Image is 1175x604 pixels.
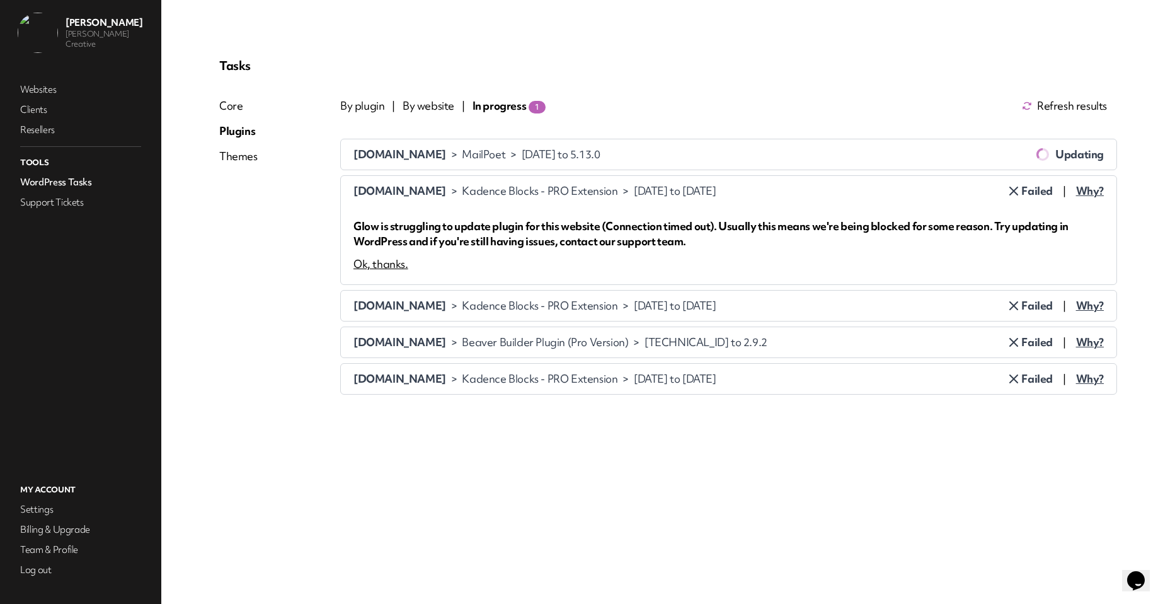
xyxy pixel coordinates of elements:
[617,298,634,313] span: >
[1022,98,1107,113] button: Refresh results
[462,371,617,386] span: Kadence Blocks - PRO Extension
[219,58,1117,73] p: Tasks
[353,257,408,272] div: Click here to remove it
[634,298,716,313] span: [DATE] to [DATE]
[617,183,634,199] span: >
[1076,298,1104,313] span: Click here to see details
[18,541,144,559] a: Team & Profile
[446,335,462,350] span: >
[522,147,600,162] span: [DATE] to 5.13.0
[353,219,1104,249] p: Glow is struggling to update plugin for this website (Connection timed out). Usually this means w...
[446,147,462,162] span: >
[634,371,716,386] span: [DATE] to [DATE]
[617,371,634,386] span: >
[18,194,144,211] a: Support Tickets
[219,124,258,139] div: Plugins
[18,81,144,98] a: Websites
[18,173,144,191] a: WordPress Tasks
[1053,298,1076,313] span: |
[1037,98,1107,113] span: Refresh results
[529,101,546,113] span: 1
[446,371,462,386] span: >
[462,98,465,113] span: |
[446,298,462,313] span: >
[18,154,144,171] p: Tools
[628,335,645,350] span: >
[446,183,462,199] span: >
[18,521,144,538] a: Billing & Upgrade
[353,335,446,349] span: [DOMAIN_NAME]
[18,561,144,579] a: Log out
[219,149,258,164] div: Themes
[1076,371,1104,386] span: Click here to see details
[1076,183,1104,199] span: Click here to see details
[66,16,151,29] p: [PERSON_NAME]
[1122,554,1162,591] iframe: chat widget
[18,101,144,119] a: Clients
[1053,335,1076,350] span: |
[1053,183,1076,199] span: |
[1006,371,1053,386] span: Click here to remove it
[18,121,144,139] a: Resellers
[18,501,144,518] a: Settings
[1006,335,1053,350] span: Click here to remove it
[462,147,505,162] span: MailPoet
[403,98,454,113] span: By website
[1006,298,1053,313] span: Click here to remove it
[353,183,446,198] span: [DOMAIN_NAME]
[1076,335,1104,350] span: Click here to see details
[505,147,522,162] span: >
[66,29,151,49] p: [PERSON_NAME] Creative
[353,298,446,313] span: [DOMAIN_NAME]
[645,335,767,350] span: [TECHNICAL_ID] to 2.9.2
[18,482,144,498] p: My Account
[462,298,617,313] span: Kadence Blocks - PRO Extension
[392,98,395,113] span: |
[1053,371,1076,386] span: |
[1055,147,1104,161] span: Updating
[1006,183,1053,199] span: Click here to remove it
[634,183,716,199] span: [DATE] to [DATE]
[473,98,546,113] span: In progress
[219,98,258,113] div: Core
[353,147,446,161] span: [DOMAIN_NAME]
[462,183,617,199] span: Kadence Blocks - PRO Extension
[353,371,446,386] span: [DOMAIN_NAME]
[340,98,384,113] span: By plugin
[462,335,628,350] span: Beaver Builder Plugin (Pro Version)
